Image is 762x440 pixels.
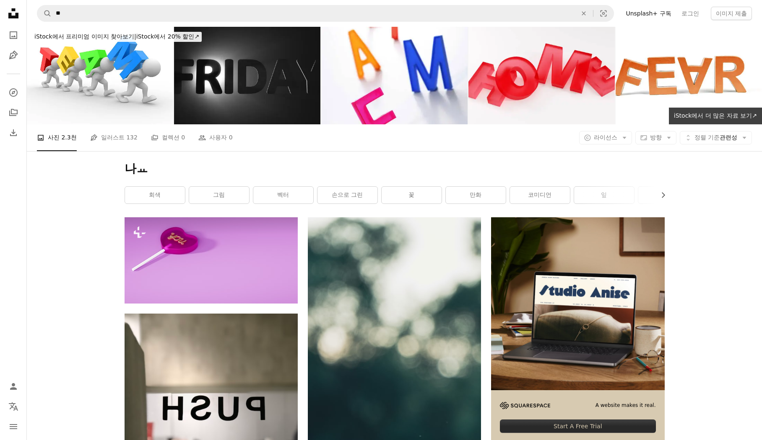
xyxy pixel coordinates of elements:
button: 언어 [5,398,22,415]
span: iStock에서 프리미엄 이미지 찾아보기 | [34,33,136,40]
img: 알파벳 [321,27,468,124]
button: 이미지 제출 [711,7,752,20]
img: file-1705255347840-230a6ab5bca9image [500,402,550,409]
a: iStock에서 더 많은 자료 보기↗ [669,108,762,124]
button: 시각적 검색 [593,5,614,21]
img: 회색 연단에 고급 유리 빨간색 비문 홈, 부드러운 빛, 정면도 부드러운 배경, 3D 렌더링 [468,27,615,124]
a: Unsplash+ 구독 [621,7,676,20]
img: file-1705123271268-c3eaf6a79b21image [491,217,664,390]
button: Unsplash 검색 [37,5,52,21]
span: 방향 [650,134,662,141]
a: 회색 [125,187,185,203]
button: 방향 [635,131,676,144]
img: 팀워크) [27,27,173,124]
a: 사용자 0 [198,124,232,151]
span: 132 [126,133,138,142]
button: 정렬 기준관련성 [680,131,752,144]
a: iStock에서 프리미엄 이미지 찾아보기|iStock에서 20% 할인↗ [27,27,207,47]
span: 0 [181,133,185,142]
button: 메뉴 [5,418,22,435]
a: 사진 [5,27,22,44]
img: 블랙 프라이데이 추상 일러스트레이션. 스포트라이트의 텍스트입니다. [174,27,320,124]
a: 컬렉션 [5,104,22,121]
a: 코미디언 [510,187,570,203]
a: 탐색 [5,84,22,101]
span: 0 [229,133,233,142]
a: 나뭇가지에 앉아 있는 새 [308,377,481,385]
a: 일러스트 [5,47,22,64]
img: 사랑이라는 단어가 적힌 분홍색 막대 사탕 [125,217,298,304]
button: 삭제 [575,5,593,21]
a: 잎 [574,187,634,203]
h1: 나ㅛ [125,161,665,176]
img: 무서움-여러분이 헤드 없는 [616,27,762,124]
a: 녹색 [638,187,698,203]
a: 사랑이라는 단어가 적힌 분홍색 막대 사탕 [125,256,298,264]
a: 로그인 / 가입 [5,378,22,395]
a: 다운로드 내역 [5,124,22,141]
a: 벽에 푸시 사인이 있는 욕실 [125,419,298,427]
span: 정렬 기준 [694,134,720,141]
span: iStock에서 더 많은 자료 보기 ↗ [674,112,757,119]
button: 목록을 오른쪽으로 스크롤 [655,187,665,203]
a: 로그인 [676,7,704,20]
a: 일러스트 132 [90,124,138,151]
span: iStock에서 20% 할인 ↗ [34,33,199,40]
span: 라이선스 [594,134,617,141]
button: 라이선스 [579,131,632,144]
a: 그림 [189,187,249,203]
a: 꽃 [382,187,442,203]
span: A website makes it real. [596,402,656,409]
a: 컬렉션 0 [151,124,185,151]
div: Start A Free Trial [500,419,655,433]
a: 벡터 [253,187,313,203]
form: 사이트 전체에서 이미지 찾기 [37,5,614,22]
a: 만화 [446,187,506,203]
span: 관련성 [694,134,737,142]
a: 홈 — Unsplash [5,5,22,23]
a: 손으로 그린 [317,187,377,203]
